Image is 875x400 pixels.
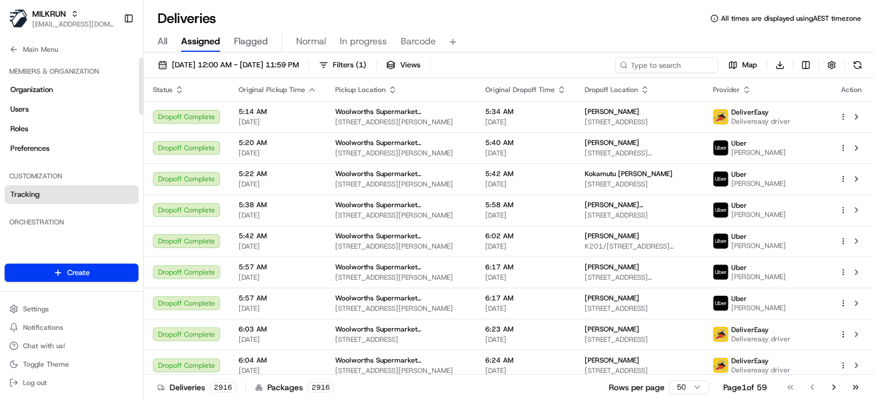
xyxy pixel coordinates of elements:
[713,358,728,373] img: delivereasy_logo.png
[713,234,728,249] img: uber-new-logo.jpeg
[713,327,728,342] img: delivereasy_logo.png
[296,35,326,48] span: Normal
[615,57,719,73] input: Type to search
[335,231,467,241] span: Woolworths Supermarket [GEOGRAPHIC_DATA] - [GEOGRAPHIC_DATA]
[5,264,139,282] button: Create
[485,304,566,313] span: [DATE]
[158,35,167,48] span: All
[95,209,99,218] span: •
[335,273,467,282] span: [STREET_ADDRESS][PERSON_NAME]
[158,382,236,393] div: Deliveries
[485,148,566,158] span: [DATE]
[335,180,467,189] span: [STREET_ADDRESS][PERSON_NAME]
[585,148,694,158] span: [STREET_ADDRESS][PERSON_NAME]
[30,74,190,86] input: Clear
[742,60,757,70] span: Map
[23,378,47,387] span: Log out
[381,57,425,73] button: Views
[239,273,317,282] span: [DATE]
[23,209,32,219] img: 1736555255976-a54dd68f-1ca7-489b-9aae-adbdc363a1c4
[731,139,747,148] span: Uber
[609,382,665,393] p: Rows per page
[67,268,90,278] span: Create
[485,273,566,282] span: [DATE]
[239,200,317,209] span: 5:38 AM
[239,231,317,241] span: 5:42 AM
[5,356,139,372] button: Toggle Theme
[713,265,728,280] img: uber-new-logo.jpeg
[485,85,555,94] span: Original Dropoff Time
[32,8,66,20] button: MILKRUN
[36,209,93,218] span: [PERSON_NAME]
[314,57,371,73] button: Filters(1)
[239,356,317,365] span: 6:04 AM
[485,211,566,220] span: [DATE]
[485,117,566,127] span: [DATE]
[23,304,49,314] span: Settings
[335,138,467,147] span: Woolworths Supermarket [GEOGRAPHIC_DATA] - [GEOGRAPHIC_DATA]
[713,109,728,124] img: delivereasy_logo.png
[585,211,694,220] span: [STREET_ADDRESS]
[5,338,139,354] button: Chat with us!
[23,178,32,188] img: 1736555255976-a54dd68f-1ca7-489b-9aae-adbdc363a1c4
[485,294,566,303] span: 6:17 AM
[585,180,694,189] span: [STREET_ADDRESS]
[52,121,158,130] div: We're available if you need us!
[335,200,467,209] span: Woolworths Supermarket [GEOGRAPHIC_DATA] - [GEOGRAPHIC_DATA]
[485,356,566,365] span: 6:24 AM
[239,304,317,313] span: [DATE]
[731,201,747,210] span: Uber
[731,148,786,157] span: [PERSON_NAME]
[102,209,125,218] span: [DATE]
[839,85,864,94] div: Action
[585,169,673,178] span: Kokamutu [PERSON_NAME]
[585,262,639,272] span: [PERSON_NAME]
[11,149,74,158] div: Past conversations
[335,148,467,158] span: [STREET_ADDRESS][PERSON_NAME]
[11,258,21,267] div: 📗
[731,232,747,241] span: Uber
[10,85,53,95] span: Organization
[11,109,32,130] img: 1736555255976-a54dd68f-1ca7-489b-9aae-adbdc363a1c4
[23,323,63,332] span: Notifications
[5,62,139,81] div: Members & Organization
[5,41,139,58] button: Main Menu
[335,366,467,375] span: [STREET_ADDRESS][PERSON_NAME]
[10,124,28,134] span: Roles
[32,20,114,29] button: [EMAIL_ADDRESS][DOMAIN_NAME]
[5,319,139,336] button: Notifications
[178,147,209,161] button: See all
[335,262,467,272] span: Woolworths Supermarket [GEOGRAPHIC_DATA] - [GEOGRAPHIC_DATA]
[5,301,139,317] button: Settings
[485,366,566,375] span: [DATE]
[239,117,317,127] span: [DATE]
[585,231,639,241] span: [PERSON_NAME]
[850,57,866,73] button: Refresh
[11,167,30,185] img: Masood Aslam
[723,382,767,393] div: Page 1 of 59
[255,382,334,393] div: Packages
[239,169,317,178] span: 5:22 AM
[585,335,694,344] span: [STREET_ADDRESS]
[731,117,790,126] span: Delivereasy driver
[485,169,566,178] span: 5:42 AM
[400,60,420,70] span: Views
[485,200,566,209] span: 5:58 AM
[239,366,317,375] span: [DATE]
[158,9,216,28] h1: Deliveries
[109,257,185,268] span: API Documentation
[485,138,566,147] span: 5:40 AM
[114,285,139,294] span: Pylon
[731,303,786,313] span: [PERSON_NAME]
[153,85,172,94] span: Status
[731,272,786,281] span: [PERSON_NAME]
[356,60,366,70] span: ( 1 )
[335,294,467,303] span: Woolworths Supermarket [GEOGRAPHIC_DATA] - [GEOGRAPHIC_DATA]
[335,335,467,344] span: [STREET_ADDRESS]
[335,169,467,178] span: Woolworths Supermarket [GEOGRAPHIC_DATA] - [GEOGRAPHIC_DATA]
[335,107,467,116] span: Woolworths Supermarket [GEOGRAPHIC_DATA] - [GEOGRAPHIC_DATA]
[485,180,566,189] span: [DATE]
[11,198,30,216] img: Grace Nketiah
[585,294,639,303] span: [PERSON_NAME]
